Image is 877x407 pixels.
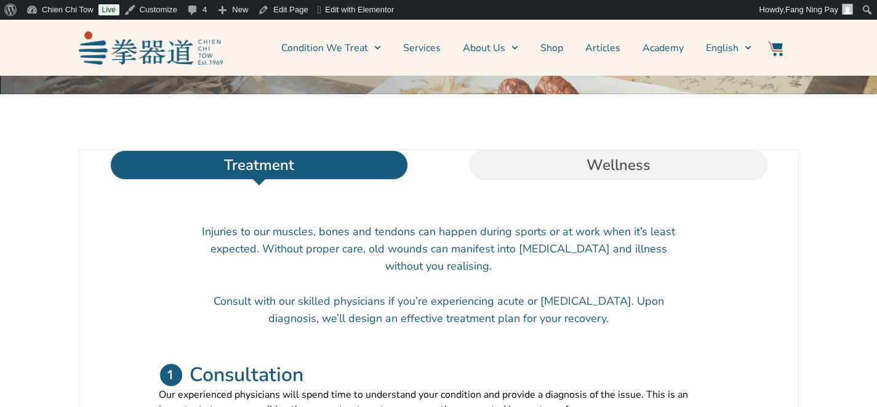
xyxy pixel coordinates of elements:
[281,33,381,63] a: Condition We Treat
[463,33,518,63] a: About Us
[190,363,303,387] h2: Consultation
[643,33,684,63] a: Academy
[403,33,441,63] a: Services
[706,41,739,55] span: English
[785,5,838,14] span: Fang Ning Pay
[202,223,676,275] p: Injuries to our muscles, bones and tendons can happen during sports or at work when it’s least ex...
[768,41,783,56] img: Website Icon-03
[229,33,752,63] nav: Menu
[706,33,751,63] a: English
[585,33,620,63] a: Articles
[202,292,676,327] p: Consult with our skilled physicians if you’re experiencing acute or [MEDICAL_DATA]. Upon diagnosi...
[325,5,394,14] span: Edit with Elementor
[98,4,119,15] a: Live
[540,33,563,63] a: Shop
